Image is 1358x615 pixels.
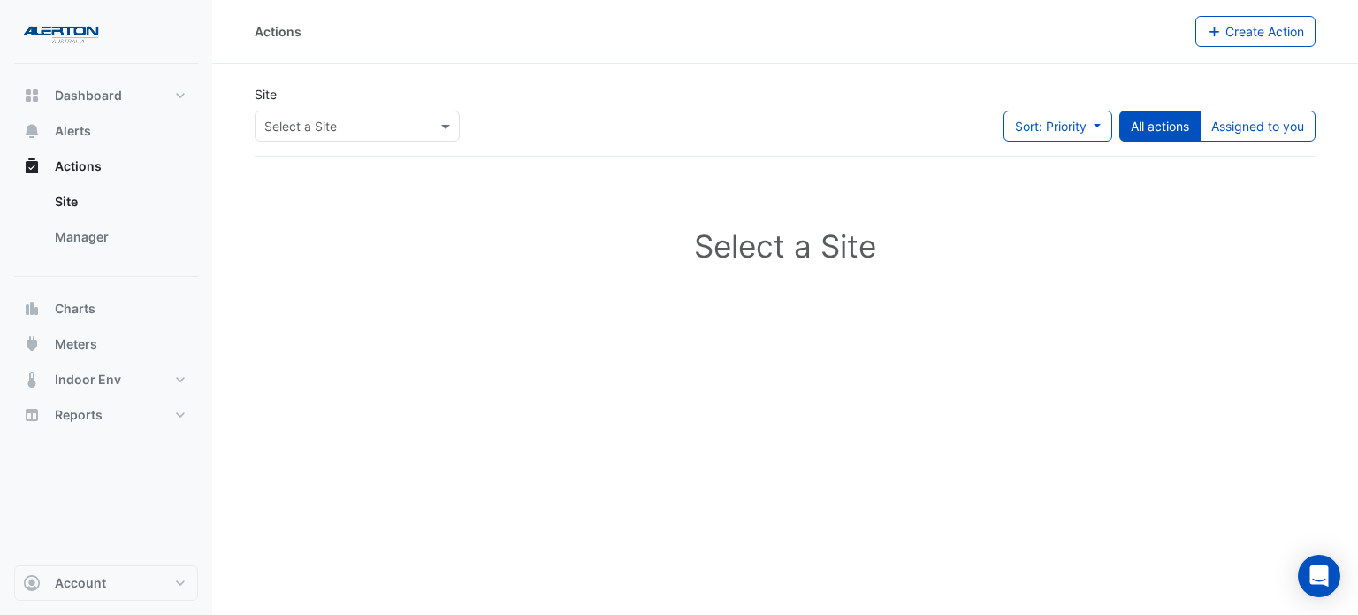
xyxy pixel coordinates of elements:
button: Assigned to you [1200,111,1316,142]
button: Actions [14,149,198,184]
h1: Select a Site [283,227,1287,265]
app-icon: Reports [23,406,41,424]
app-icon: Indoor Env [23,371,41,388]
div: Open Intercom Messenger [1298,555,1340,597]
span: Charts [55,300,95,318]
button: Dashboard [14,78,198,113]
a: Manager [41,219,198,255]
app-icon: Actions [23,158,41,175]
button: All actions [1119,111,1201,142]
div: Actions [14,184,198,262]
label: Site [255,85,277,104]
button: Indoor Env [14,362,198,397]
button: Meters [14,327,198,362]
app-icon: Meters [23,335,41,353]
button: Create Action [1195,16,1316,47]
span: Dashboard [55,87,122,104]
a: Site [41,184,198,219]
span: Indoor Env [55,371,121,388]
button: Account [14,565,198,601]
span: Meters [55,335,97,353]
app-icon: Alerts [23,122,41,140]
button: Sort: Priority [1003,111,1112,142]
div: Actions [255,22,301,41]
button: Reports [14,397,198,433]
app-icon: Charts [23,300,41,318]
span: Account [55,574,106,592]
span: Reports [55,406,103,424]
span: Actions [55,158,102,175]
span: Alerts [55,122,91,140]
button: Alerts [14,113,198,149]
button: Charts [14,291,198,327]
app-icon: Dashboard [23,87,41,104]
img: Company Logo [21,14,101,50]
span: Sort: Priority [1015,119,1087,134]
span: Create Action [1225,24,1304,39]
